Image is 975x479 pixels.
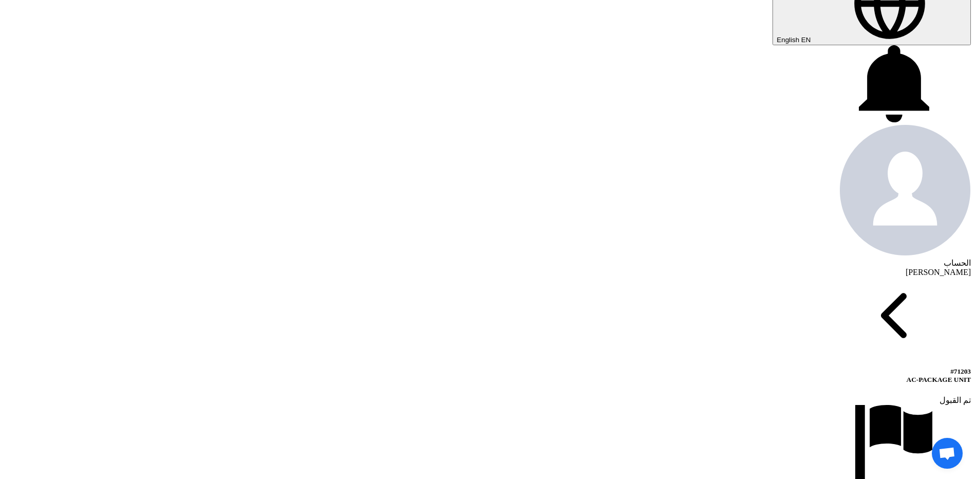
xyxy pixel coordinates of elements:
[940,396,971,404] span: تم القبول
[907,376,971,383] span: AC-PACKAGE UNIT
[777,36,799,44] span: English
[4,268,971,277] div: [PERSON_NAME]
[932,438,963,469] a: Open chat
[4,258,971,268] div: الحساب
[839,124,971,256] img: profile_test.png
[4,367,971,376] div: #71203
[801,36,811,44] span: EN
[4,367,971,384] h5: AC-PACKAGE UNIT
